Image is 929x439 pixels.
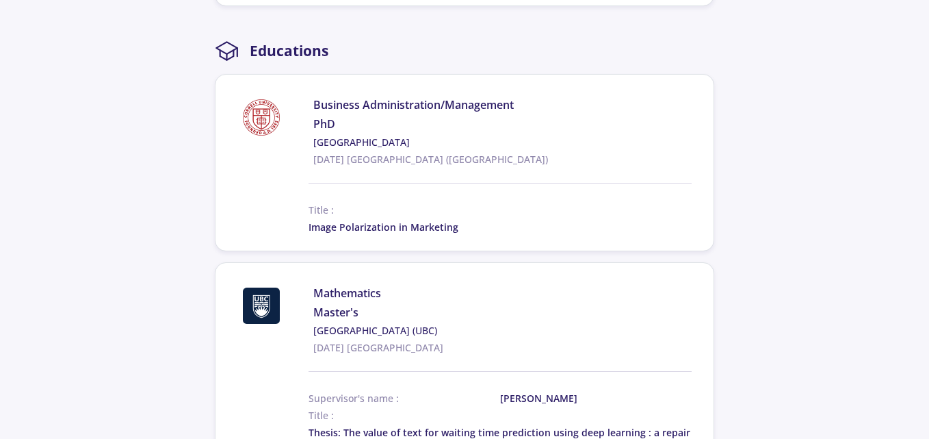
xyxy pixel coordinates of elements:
[309,409,334,422] span: Title :
[313,135,692,149] a: [GEOGRAPHIC_DATA]
[309,203,334,216] span: Title :
[500,391,628,405] span: [PERSON_NAME]
[243,99,280,136] img: Cornell University logo
[313,340,692,355] span: [DATE] [GEOGRAPHIC_DATA]
[309,221,458,234] span: Image Polarization in Marketing
[309,391,500,405] span: Supervisor's name :
[313,304,692,321] span: Master's
[313,97,692,113] span: Business Administration/Management
[313,152,692,166] span: [DATE] [GEOGRAPHIC_DATA] ([GEOGRAPHIC_DATA])
[243,288,280,324] img: University of British Columbia (UBC) logo
[313,285,692,301] span: Mathematics
[313,323,692,338] a: [GEOGRAPHIC_DATA] (UBC)
[250,42,328,60] h2: Educations
[313,116,692,132] span: PhD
